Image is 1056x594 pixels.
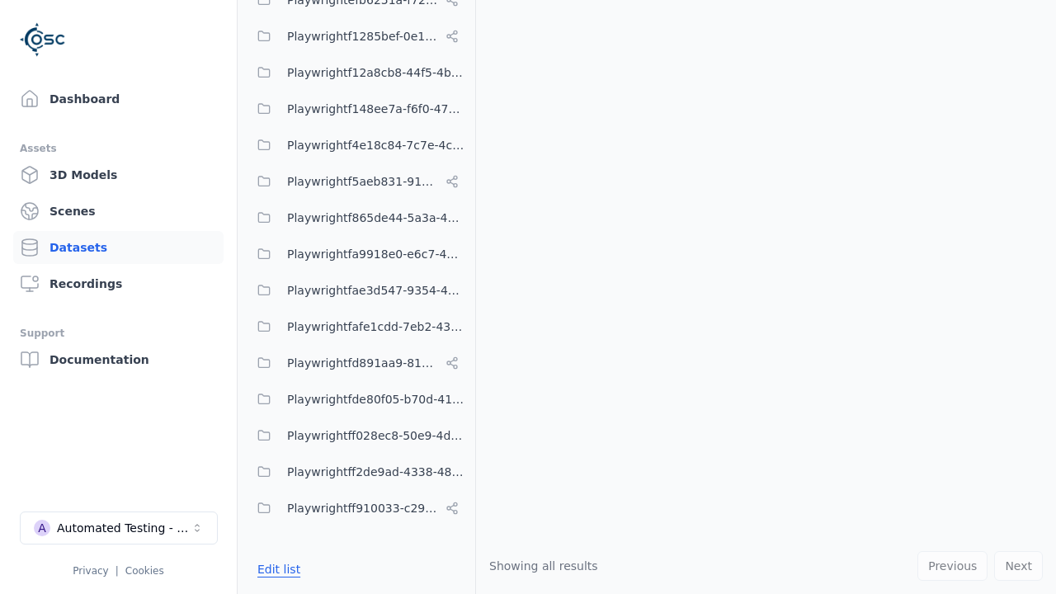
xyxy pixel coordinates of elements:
a: Recordings [13,267,224,300]
span: Playwrightfae3d547-9354-4b34-ba80-334734bb31d4 [287,280,465,300]
button: Playwrightf12a8cb8-44f5-4bf0-b292-721ddd8e7e42 [247,56,465,89]
button: Playwrightff028ec8-50e9-4dd8-81bd-941bca1e104f [247,419,465,452]
a: Cookies [125,565,164,577]
span: Playwrightfd891aa9-817c-4b53-b4a5-239ad8786b13 [287,353,439,373]
div: Assets [20,139,217,158]
span: Playwrightff910033-c297-413c-9627-78f34a067480 [287,498,439,518]
button: Playwrightfa9918e0-e6c7-48e0-9ade-ec9b0f0d9008 [247,238,465,271]
img: Logo [20,16,66,63]
button: Playwrightfae3d547-9354-4b34-ba80-334734bb31d4 [247,274,465,307]
div: Support [20,323,217,343]
span: Playwrightff028ec8-50e9-4dd8-81bd-941bca1e104f [287,426,465,445]
a: Dashboard [13,82,224,115]
a: Datasets [13,231,224,264]
button: Playwrightff910033-c297-413c-9627-78f34a067480 [247,492,465,525]
span: Playwrightfde80f05-b70d-4104-ad1c-b71865a0eedf [287,389,465,409]
span: Playwrightf865de44-5a3a-4288-a605-65bfd134d238 [287,208,465,228]
button: Playwrightf148ee7a-f6f0-478b-8659-42bd4a5eac88 [247,92,465,125]
button: Playwrightff2de9ad-4338-48c0-bd04-efed0ef8cbf4 [247,455,465,488]
span: Showing all results [489,559,598,573]
a: Privacy [73,565,108,577]
button: Playwrightfafe1cdd-7eb2-4390-bfe1-ed4773ecffac [247,310,465,343]
div: A [34,520,50,536]
a: Scenes [13,195,224,228]
button: Playwrightf5aeb831-9105-46b5-9a9b-c943ac435ad3 [247,165,465,198]
button: Playwrightf1285bef-0e1f-4916-a3c2-d80ed4e692e1 [247,20,465,53]
span: Playwrightf4e18c84-7c7e-4c28-bfa4-7be69262452c [287,135,465,155]
span: Playwrightf5aeb831-9105-46b5-9a9b-c943ac435ad3 [287,172,439,191]
button: Select a workspace [20,511,218,544]
span: | [115,565,119,577]
a: 3D Models [13,158,224,191]
a: Documentation [13,343,224,376]
span: Playwrightff2de9ad-4338-48c0-bd04-efed0ef8cbf4 [287,462,465,482]
span: Playwrightf1285bef-0e1f-4916-a3c2-d80ed4e692e1 [287,26,439,46]
span: Playwrightf148ee7a-f6f0-478b-8659-42bd4a5eac88 [287,99,465,119]
span: Playwrightfafe1cdd-7eb2-4390-bfe1-ed4773ecffac [287,317,465,337]
span: Playwrightf12a8cb8-44f5-4bf0-b292-721ddd8e7e42 [287,63,465,82]
div: Automated Testing - Playwright [57,520,191,536]
button: Edit list [247,554,310,584]
button: Playwrightf4e18c84-7c7e-4c28-bfa4-7be69262452c [247,129,465,162]
span: Playwrightfa9918e0-e6c7-48e0-9ade-ec9b0f0d9008 [287,244,465,264]
button: Playwrightf865de44-5a3a-4288-a605-65bfd134d238 [247,201,465,234]
button: Playwrightfde80f05-b70d-4104-ad1c-b71865a0eedf [247,383,465,416]
button: Playwrightfd891aa9-817c-4b53-b4a5-239ad8786b13 [247,346,465,379]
